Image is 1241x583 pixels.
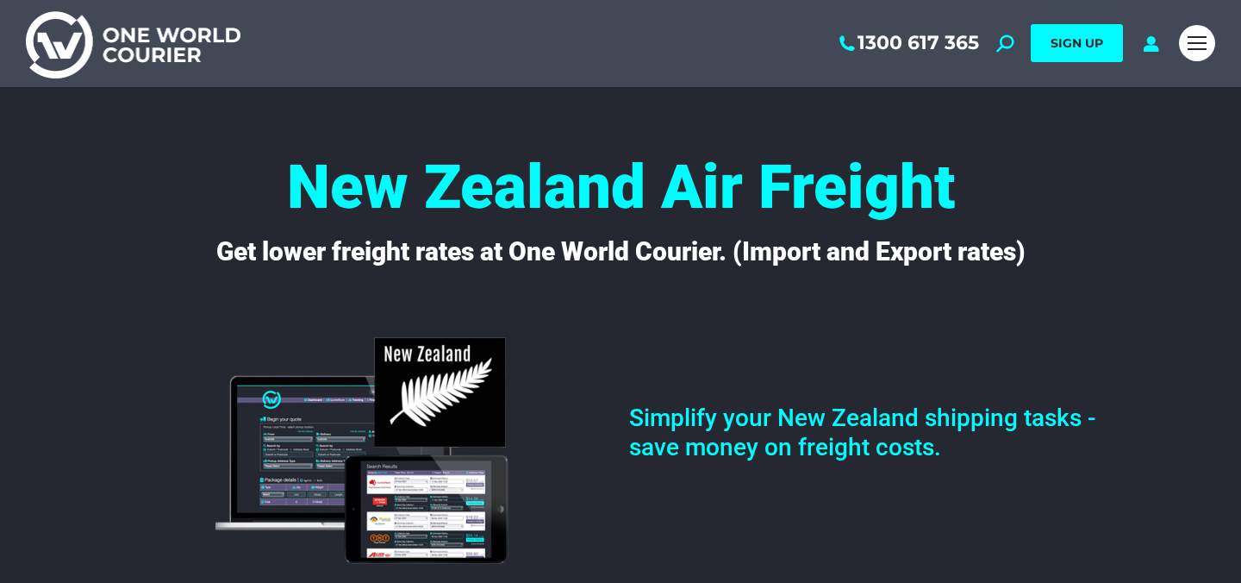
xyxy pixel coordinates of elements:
[1031,24,1123,62] a: SIGN UP
[1179,25,1215,61] a: Mobile menu icon
[629,404,1120,461] h2: Simplify your New Zealand shipping tasks - save money on freight costs.
[836,32,979,54] a: 1300 617 365
[1051,35,1103,51] span: SIGN UP
[112,236,1129,267] h4: Get lower freight rates at One World Courier. (Import and Export rates)
[26,9,240,78] img: One World Courier
[103,156,1138,217] h4: New Zealand Air Freight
